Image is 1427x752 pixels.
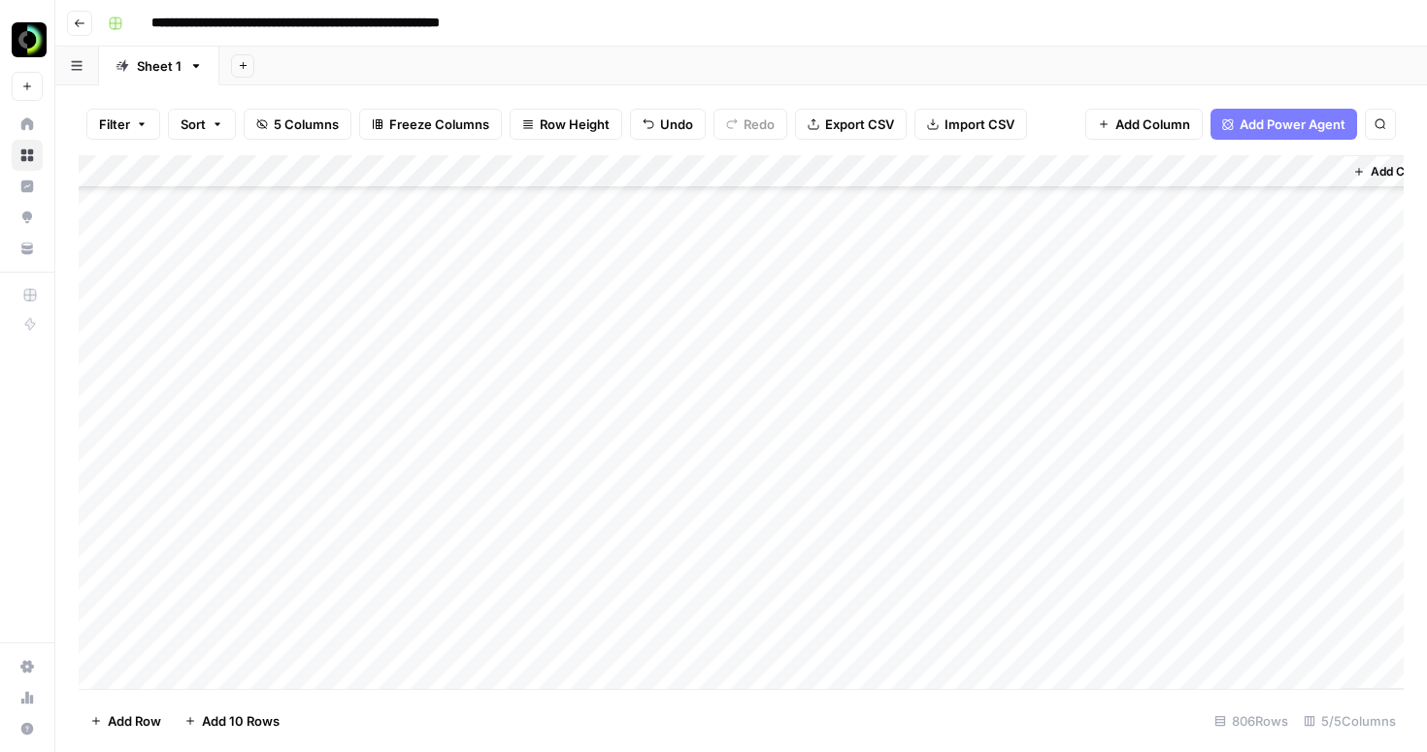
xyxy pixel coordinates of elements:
[12,233,43,264] a: Your Data
[12,22,47,57] img: Creatopy Logo
[540,114,610,134] span: Row Height
[1207,705,1296,736] div: 806 Rows
[359,109,502,140] button: Freeze Columns
[12,140,43,171] a: Browse
[795,109,907,140] button: Export CSV
[173,705,291,736] button: Add 10 Rows
[1115,114,1190,134] span: Add Column
[86,109,160,140] button: Filter
[12,713,43,744] button: Help + Support
[12,171,43,202] a: Insights
[168,109,236,140] button: Sort
[274,114,339,134] span: 5 Columns
[1211,109,1357,140] button: Add Power Agent
[181,114,206,134] span: Sort
[12,16,43,64] button: Workspace: Creatopy
[202,711,280,731] span: Add 10 Rows
[914,109,1027,140] button: Import CSV
[825,114,894,134] span: Export CSV
[12,682,43,713] a: Usage
[1085,109,1203,140] button: Add Column
[945,114,1014,134] span: Import CSV
[108,711,161,731] span: Add Row
[12,202,43,233] a: Opportunities
[630,109,706,140] button: Undo
[744,114,775,134] span: Redo
[510,109,622,140] button: Row Height
[99,47,219,85] a: Sheet 1
[713,109,787,140] button: Redo
[389,114,489,134] span: Freeze Columns
[244,109,351,140] button: 5 Columns
[1296,705,1404,736] div: 5/5 Columns
[79,705,173,736] button: Add Row
[99,114,130,134] span: Filter
[12,109,43,140] a: Home
[137,56,182,76] div: Sheet 1
[1240,114,1345,134] span: Add Power Agent
[660,114,693,134] span: Undo
[12,651,43,682] a: Settings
